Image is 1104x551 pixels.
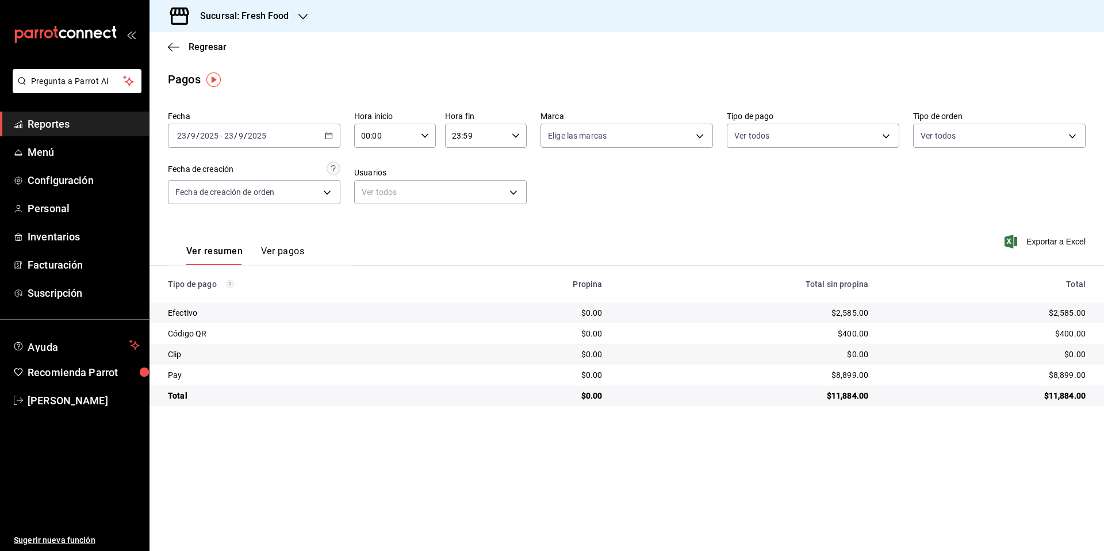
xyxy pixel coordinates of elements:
[887,369,1086,381] div: $8,899.00
[621,280,869,289] div: Total sin propina
[1007,235,1086,248] button: Exportar a Excel
[28,201,140,216] span: Personal
[224,131,234,140] input: --
[226,280,234,288] svg: Los pagos realizados con Pay y otras terminales son montos brutos.
[191,9,289,23] h3: Sucursal: Fresh Food
[168,280,446,289] div: Tipo de pago
[220,131,223,140] span: -
[548,130,607,141] span: Elige las marcas
[200,131,219,140] input: ----
[28,116,140,132] span: Reportes
[465,390,602,401] div: $0.00
[168,349,446,360] div: Clip
[234,131,237,140] span: /
[28,144,140,160] span: Menú
[206,72,221,87] img: Tooltip marker
[887,328,1086,339] div: $400.00
[168,390,446,401] div: Total
[465,369,602,381] div: $0.00
[189,41,227,52] span: Regresar
[31,75,124,87] span: Pregunta a Parrot AI
[28,173,140,188] span: Configuración
[621,390,869,401] div: $11,884.00
[621,369,869,381] div: $8,899.00
[28,393,140,408] span: [PERSON_NAME]
[177,131,187,140] input: --
[921,130,956,141] span: Ver todos
[465,307,602,319] div: $0.00
[168,41,227,52] button: Regresar
[187,131,190,140] span: /
[247,131,267,140] input: ----
[354,169,527,177] label: Usuarios
[727,112,899,120] label: Tipo de pago
[168,71,201,88] div: Pagos
[168,369,446,381] div: Pay
[126,30,136,39] button: open_drawer_menu
[175,186,274,198] span: Fecha de creación de orden
[621,307,869,319] div: $2,585.00
[168,328,446,339] div: Código QR
[168,307,446,319] div: Efectivo
[186,246,243,265] button: Ver resumen
[621,328,869,339] div: $400.00
[621,349,869,360] div: $0.00
[14,534,140,546] span: Sugerir nueva función
[445,112,527,120] label: Hora fin
[887,390,1086,401] div: $11,884.00
[186,246,304,265] div: navigation tabs
[238,131,244,140] input: --
[261,246,304,265] button: Ver pagos
[28,257,140,273] span: Facturación
[354,180,527,204] div: Ver todos
[168,112,340,120] label: Fecha
[168,163,233,175] div: Fecha de creación
[28,229,140,244] span: Inventarios
[465,280,602,289] div: Propina
[465,349,602,360] div: $0.00
[354,112,436,120] label: Hora inicio
[28,338,125,352] span: Ayuda
[465,328,602,339] div: $0.00
[28,285,140,301] span: Suscripción
[8,83,141,95] a: Pregunta a Parrot AI
[887,307,1086,319] div: $2,585.00
[734,130,769,141] span: Ver todos
[887,349,1086,360] div: $0.00
[913,112,1086,120] label: Tipo de orden
[887,280,1086,289] div: Total
[190,131,196,140] input: --
[28,365,140,380] span: Recomienda Parrot
[196,131,200,140] span: /
[13,69,141,93] button: Pregunta a Parrot AI
[540,112,713,120] label: Marca
[244,131,247,140] span: /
